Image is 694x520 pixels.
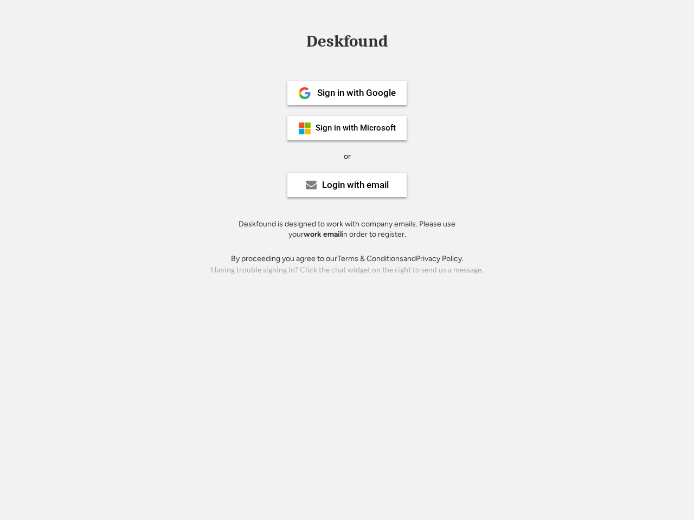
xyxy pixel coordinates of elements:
img: 1024px-Google__G__Logo.svg.png [298,87,311,100]
a: Terms & Conditions [337,254,403,263]
img: ms-symbollockup_mssymbol_19.png [298,122,311,135]
a: Privacy Policy. [416,254,464,263]
strong: work email [304,230,342,239]
div: Sign in with Microsoft [316,124,396,132]
div: Sign in with Google [317,88,396,97]
div: Deskfound is designed to work with company emails. Please use your in order to register. [225,219,469,240]
div: or [344,151,351,162]
div: Login with email [322,180,389,190]
div: Deskfound [301,33,393,50]
div: By proceeding you agree to our and [231,253,464,264]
